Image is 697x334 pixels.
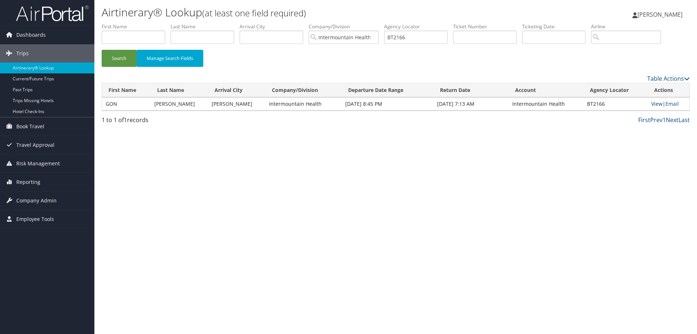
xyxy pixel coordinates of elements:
[16,210,54,228] span: Employee Tools
[648,83,689,97] th: Actions
[102,97,151,110] td: GON
[102,83,151,97] th: First Name: activate to sort column ascending
[16,117,44,136] span: Book Travel
[202,7,306,19] small: (at least one field required)
[632,4,690,25] a: [PERSON_NAME]
[647,75,690,83] a: Table Actions
[265,83,342,97] th: Company/Division
[171,23,240,30] label: Last Name
[124,116,127,124] span: 1
[509,97,583,110] td: Intermountain Health
[208,97,265,110] td: [PERSON_NAME]
[102,50,136,67] button: Search
[648,97,689,110] td: |
[136,50,203,67] button: Manage Search Fields
[102,116,241,128] div: 1 to 1 of records
[102,5,494,20] h1: Airtinerary® Lookup
[666,116,678,124] a: Next
[637,11,682,19] span: [PERSON_NAME]
[16,154,60,173] span: Risk Management
[16,173,40,191] span: Reporting
[16,26,46,44] span: Dashboards
[208,83,265,97] th: Arrival City: activate to sort column ascending
[16,192,57,210] span: Company Admin
[384,23,453,30] label: Agency Locator
[16,136,54,154] span: Travel Approval
[583,97,648,110] td: BT2166
[240,23,309,30] label: Arrival City
[16,5,89,22] img: airportal-logo.png
[509,83,583,97] th: Account: activate to sort column descending
[151,97,208,110] td: [PERSON_NAME]
[522,23,591,30] label: Ticketing Date
[651,100,663,107] a: View
[638,116,650,124] a: First
[665,100,679,107] a: Email
[663,116,666,124] a: 1
[650,116,663,124] a: Prev
[433,83,509,97] th: Return Date: activate to sort column ascending
[102,23,171,30] label: First Name
[433,97,509,110] td: [DATE] 7:13 AM
[583,83,648,97] th: Agency Locator: activate to sort column ascending
[453,23,522,30] label: Ticket Number
[16,44,29,63] span: Trips
[265,97,342,110] td: Intermountain Health
[309,23,384,30] label: Company/Division
[342,83,433,97] th: Departure Date Range: activate to sort column ascending
[591,23,667,30] label: Airline
[678,116,690,124] a: Last
[151,83,208,97] th: Last Name: activate to sort column ascending
[342,97,433,110] td: [DATE] 8:45 PM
